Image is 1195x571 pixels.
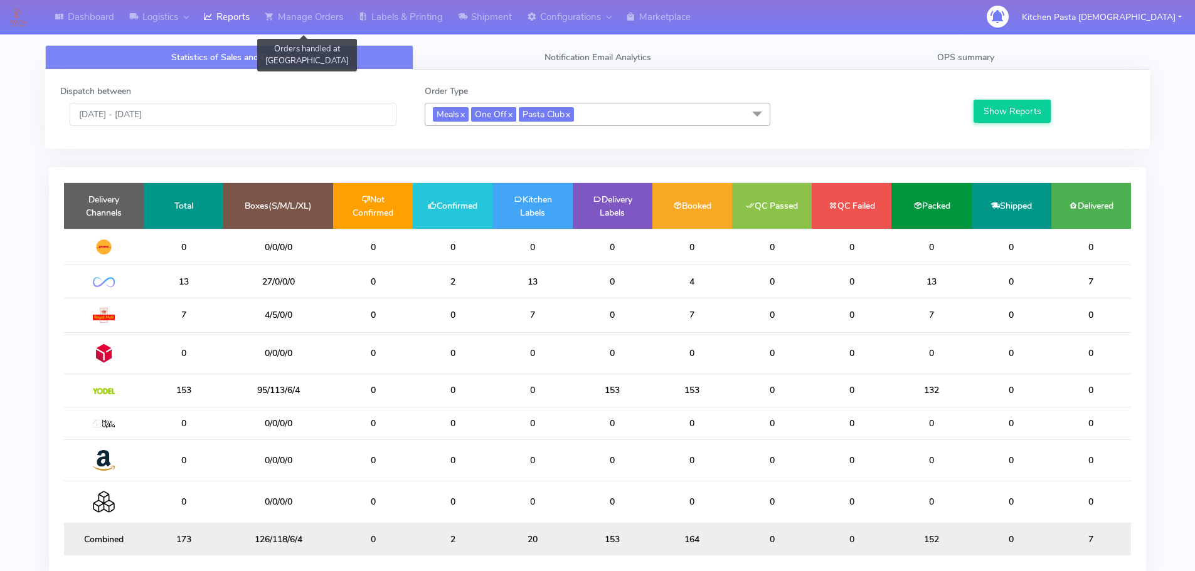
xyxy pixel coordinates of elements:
[732,265,812,298] td: 0
[732,229,812,265] td: 0
[333,439,413,481] td: 0
[492,439,572,481] td: 0
[1051,374,1131,407] td: 0
[333,265,413,298] td: 0
[93,342,115,364] img: DPD
[333,523,413,555] td: 0
[812,439,891,481] td: 0
[972,229,1051,265] td: 0
[333,332,413,374] td: 0
[93,239,115,255] img: DHL
[1051,439,1131,481] td: 0
[1012,4,1191,30] button: Kitchen Pasta [DEMOGRAPHIC_DATA]
[891,407,971,439] td: 0
[972,374,1051,407] td: 0
[70,103,396,126] input: Pick the Daterange
[732,407,812,439] td: 0
[891,298,971,332] td: 7
[573,407,652,439] td: 0
[1051,183,1131,229] td: Delivered
[652,332,732,374] td: 0
[1051,481,1131,523] td: 0
[812,407,891,439] td: 0
[652,439,732,481] td: 0
[732,523,812,555] td: 0
[93,308,115,323] img: Royal Mail
[333,298,413,332] td: 0
[573,229,652,265] td: 0
[93,277,115,288] img: OnFleet
[652,183,732,229] td: Booked
[972,523,1051,555] td: 0
[652,229,732,265] td: 0
[891,374,971,407] td: 132
[891,265,971,298] td: 13
[732,481,812,523] td: 0
[937,51,994,63] span: OPS summary
[812,298,891,332] td: 0
[812,229,891,265] td: 0
[413,229,492,265] td: 0
[544,51,651,63] span: Notification Email Analytics
[492,407,572,439] td: 0
[223,481,333,523] td: 0/0/0/0
[972,265,1051,298] td: 0
[492,481,572,523] td: 0
[652,523,732,555] td: 164
[492,374,572,407] td: 0
[223,407,333,439] td: 0/0/0/0
[492,523,572,555] td: 20
[891,439,971,481] td: 0
[812,332,891,374] td: 0
[223,439,333,481] td: 0/0/0/0
[1051,265,1131,298] td: 7
[652,374,732,407] td: 153
[144,481,223,523] td: 0
[144,523,223,555] td: 173
[732,374,812,407] td: 0
[64,523,144,555] td: Combined
[60,85,131,98] label: Dispatch between
[223,374,333,407] td: 95/113/6/4
[573,265,652,298] td: 0
[413,265,492,298] td: 2
[413,332,492,374] td: 0
[652,407,732,439] td: 0
[732,332,812,374] td: 0
[812,183,891,229] td: QC Failed
[732,183,812,229] td: QC Passed
[93,388,115,394] img: Yodel
[891,183,971,229] td: Packed
[171,51,288,63] span: Statistics of Sales and Orders
[93,491,115,513] img: Collection
[891,229,971,265] td: 0
[573,298,652,332] td: 0
[972,332,1051,374] td: 0
[144,265,223,298] td: 13
[333,374,413,407] td: 0
[333,481,413,523] td: 0
[573,523,652,555] td: 153
[413,481,492,523] td: 0
[972,407,1051,439] td: 0
[223,332,333,374] td: 0/0/0/0
[891,523,971,555] td: 152
[413,439,492,481] td: 0
[223,265,333,298] td: 27/0/0/0
[573,481,652,523] td: 0
[812,374,891,407] td: 0
[492,298,572,332] td: 7
[812,523,891,555] td: 0
[573,332,652,374] td: 0
[471,107,516,122] span: One Off
[1051,523,1131,555] td: 7
[507,107,513,120] a: x
[652,298,732,332] td: 7
[492,229,572,265] td: 0
[144,439,223,481] td: 0
[64,183,144,229] td: Delivery Channels
[972,298,1051,332] td: 0
[519,107,574,122] span: Pasta Club
[413,407,492,439] td: 0
[93,449,115,471] img: Amazon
